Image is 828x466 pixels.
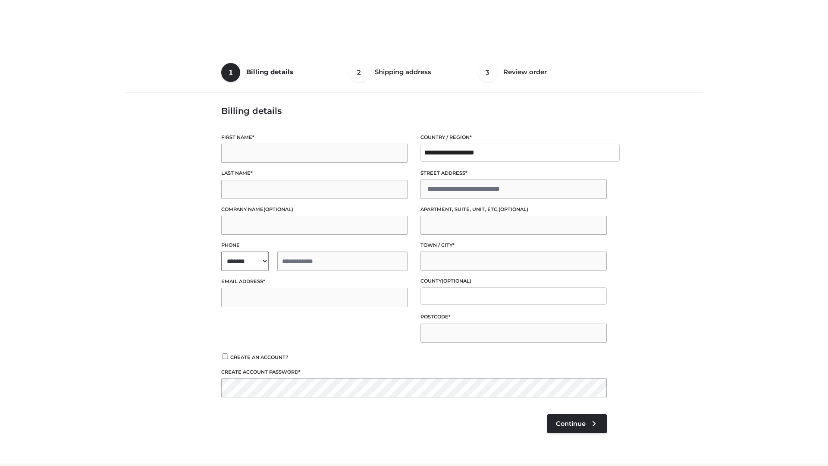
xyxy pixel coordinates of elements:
label: County [420,277,607,285]
label: First name [221,133,408,142]
span: Billing details [246,68,293,76]
span: Shipping address [375,68,431,76]
label: Create account password [221,368,607,376]
label: Postcode [420,313,607,321]
label: Email address [221,277,408,286]
span: (optional) [499,206,528,212]
span: Create an account? [230,354,289,360]
label: Last name [221,169,408,177]
label: Apartment, suite, unit, etc. [420,205,607,214]
label: Town / City [420,241,607,249]
span: Review order [503,68,547,76]
span: (optional) [263,206,293,212]
label: Phone [221,241,408,249]
label: Company name [221,205,408,214]
span: 2 [350,63,369,82]
input: Create an account? [221,353,229,359]
span: 3 [478,63,497,82]
label: Street address [420,169,607,177]
span: 1 [221,63,240,82]
span: Continue [556,420,586,428]
a: Continue [547,414,607,433]
label: Country / Region [420,133,607,142]
span: (optional) [442,278,471,284]
h3: Billing details [221,106,607,116]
